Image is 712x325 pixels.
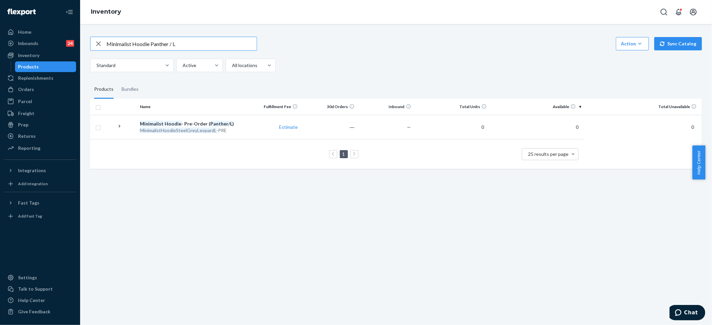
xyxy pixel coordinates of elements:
a: Inbounds24 [4,38,76,49]
th: 30d Orders [300,99,357,115]
a: Add Integration [4,179,76,189]
div: Talk to Support [18,286,53,292]
a: Estimate [279,124,298,130]
a: Freight [4,108,76,119]
div: Home [18,29,31,35]
div: Orders [18,86,34,93]
div: Fast Tags [18,200,39,206]
button: Give Feedback [4,306,76,317]
div: -PRE [140,127,241,134]
a: Returns [4,131,76,141]
button: Talk to Support [4,284,76,294]
button: Action [616,37,649,50]
span: — [407,124,411,130]
th: Inbound [357,99,414,115]
div: Freight [18,110,34,117]
div: Prep [18,121,28,128]
button: Open notifications [672,5,685,19]
a: Reporting [4,143,76,153]
th: Available [489,99,584,115]
a: Home [4,27,76,37]
div: 24 [66,40,74,47]
ol: breadcrumbs [85,2,127,22]
div: Parcel [18,98,32,105]
th: Fulfillment Fee [244,99,300,115]
a: Products [15,61,76,72]
div: Action [621,40,644,47]
a: Orders [4,84,76,95]
td: ― [300,115,357,139]
span: 0 [479,124,487,130]
input: Active [182,62,183,69]
span: 0 [573,124,581,130]
a: Inventory [4,50,76,61]
div: Integrations [18,167,46,174]
span: 0 [689,124,697,130]
div: Inventory [18,52,39,59]
div: Settings [18,274,37,281]
em: L [230,121,233,126]
div: Help Center [18,297,45,304]
th: Total Unavailable [584,99,702,115]
div: Returns [18,133,36,139]
em: MinimalistHoodieSteelGreyLeopardL [140,127,217,133]
button: Open account menu [687,5,700,19]
button: Fast Tags [4,198,76,208]
a: Inventory [91,8,121,15]
a: Parcel [4,96,76,107]
a: Help Center [4,295,76,306]
div: Bundles [122,80,139,99]
div: Products [18,63,39,70]
th: Name [138,99,244,115]
input: All locations [231,62,232,69]
iframe: Opens a widget where you can chat to one of our agents [670,305,705,322]
button: Integrations [4,165,76,176]
em: Hoodie [165,121,182,126]
button: Close Navigation [63,5,76,19]
a: Add Fast Tag [4,211,76,222]
button: Help Center [692,145,705,180]
span: 25 results per page [528,151,569,157]
div: - Pre-Order ( / ) [140,120,241,127]
a: Page 1 is your current page [341,151,346,157]
div: Inbounds [18,40,38,47]
img: Flexport logo [7,9,36,15]
button: Sync Catalog [654,37,702,50]
em: Panther [211,121,229,126]
div: Add Fast Tag [18,213,42,219]
a: Settings [4,272,76,283]
div: Give Feedback [18,308,50,315]
input: Search inventory by name or sku [106,37,257,50]
em: Minimalist [140,121,164,126]
div: Replenishments [18,75,53,81]
th: Total Units [414,99,489,115]
div: Add Integration [18,181,48,187]
div: Reporting [18,145,40,151]
a: Prep [4,119,76,130]
button: Open Search Box [657,5,671,19]
div: Products [94,80,113,99]
a: Replenishments [4,73,76,83]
